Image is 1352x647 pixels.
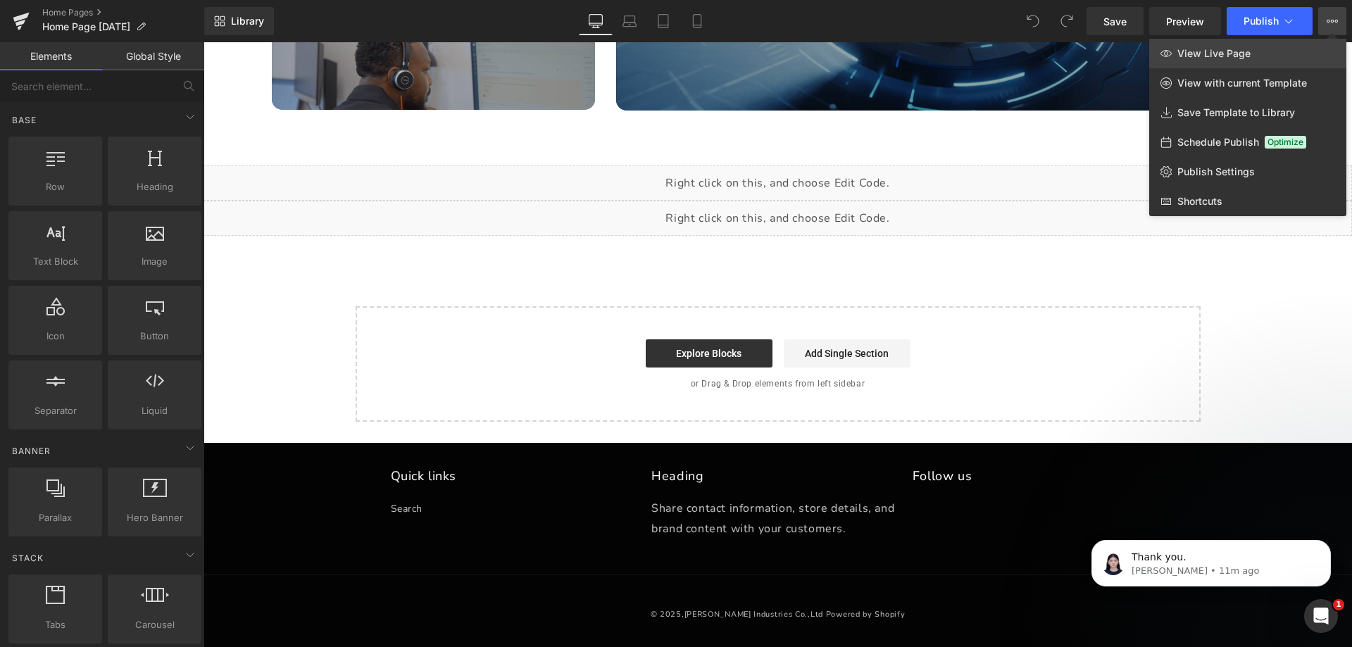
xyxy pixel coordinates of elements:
[709,426,962,442] h2: Follow us
[1177,195,1222,208] span: Shortcuts
[1166,14,1204,29] span: Preview
[13,510,98,525] span: Parallax
[112,510,197,525] span: Hero Banner
[1177,106,1295,119] span: Save Template to Library
[112,254,197,269] span: Image
[112,180,197,194] span: Heading
[112,617,197,632] span: Carousel
[447,567,620,577] small: © 2025,
[579,7,613,35] a: Desktop
[1019,7,1047,35] button: Undo
[11,551,45,565] span: Stack
[680,7,714,35] a: Mobile
[102,42,204,70] a: Global Style
[1304,599,1338,633] iframe: Intercom live chat
[1318,7,1346,35] button: View Live PageView with current TemplateSave Template to LibrarySchedule PublishOptimizePublish S...
[13,329,98,344] span: Icon
[1177,136,1259,149] span: Schedule Publish
[1333,599,1344,610] span: 1
[204,7,274,35] a: New Library
[13,617,98,632] span: Tabs
[1177,47,1251,60] span: View Live Page
[1265,136,1306,149] span: Optimize
[580,297,707,325] a: Add Single Section
[13,254,98,269] span: Text Block
[481,567,620,577] a: [PERSON_NAME] Industries Co.,Ltd
[11,444,52,458] span: Banner
[1053,7,1081,35] button: Redo
[622,567,702,577] a: Powered by Shopify
[112,403,197,418] span: Liquid
[1177,165,1255,178] span: Publish Settings
[42,7,204,18] a: Home Pages
[1149,7,1221,35] a: Preview
[13,180,98,194] span: Row
[1103,14,1127,29] span: Save
[13,403,98,418] span: Separator
[112,329,197,344] span: Button
[448,426,701,442] h2: Heading
[442,297,569,325] a: Explore Blocks
[1177,77,1307,89] span: View with current Template
[175,337,975,346] p: or Drag & Drop elements from left sidebar
[1227,7,1313,35] button: Publish
[231,15,264,27] span: Library
[11,113,38,127] span: Base
[646,7,680,35] a: Tablet
[187,458,220,479] a: Search
[448,456,701,497] p: Share contact information, store details, and brand content with your customers.
[187,426,440,442] h2: Quick links
[42,21,130,32] span: Home Page [DATE]
[613,7,646,35] a: Laptop
[1244,15,1279,27] span: Publish
[1070,510,1352,609] iframe: Intercom notifications message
